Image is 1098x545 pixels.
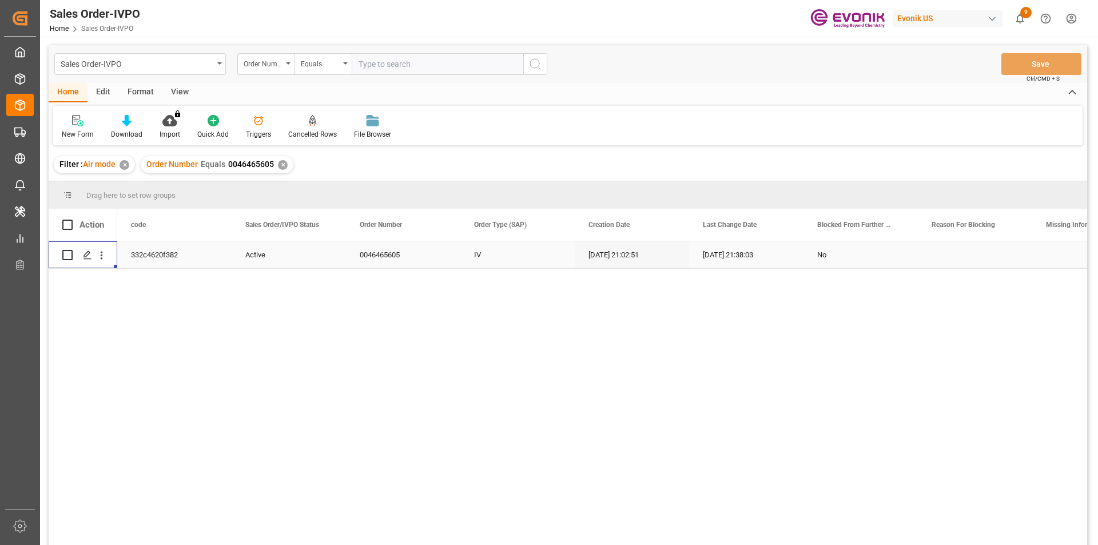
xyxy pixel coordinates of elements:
div: Home [49,83,87,102]
span: Equals [201,160,225,169]
div: Quick Add [197,129,229,140]
div: IV [460,241,575,268]
div: View [162,83,197,102]
div: No [817,242,904,268]
button: Help Center [1033,6,1059,31]
div: 0046465605 [346,241,460,268]
span: Ctrl/CMD + S [1027,74,1060,83]
button: Evonik US [893,7,1007,29]
div: [DATE] 21:02:51 [575,241,689,268]
div: Active [245,242,332,268]
div: Equals [301,56,340,69]
span: Last Change Date [703,221,757,229]
div: New Form [62,129,94,140]
span: 0046465605 [228,160,274,169]
div: Cancelled Rows [288,129,337,140]
button: search button [523,53,547,75]
div: Order Number [244,56,283,69]
img: Evonik-brand-mark-Deep-Purple-RGB.jpeg_1700498283.jpeg [810,9,885,29]
span: Sales Order/IVPO Status [245,221,319,229]
div: Triggers [246,129,271,140]
button: open menu [237,53,295,75]
div: ✕ [278,160,288,170]
button: open menu [295,53,352,75]
span: Air mode [83,160,116,169]
div: Sales Order-IVPO [61,56,213,70]
span: Order Type (SAP) [474,221,527,229]
div: Edit [87,83,119,102]
div: ✕ [120,160,129,170]
div: Evonik US [893,10,1002,27]
div: Format [119,83,162,102]
span: Blocked From Further Processing [817,221,894,229]
button: show 9 new notifications [1007,6,1033,31]
span: Reason For Blocking [932,221,995,229]
a: Home [50,25,69,33]
div: File Browser [354,129,391,140]
span: Order Number [146,160,198,169]
div: Download [111,129,142,140]
span: 9 [1020,7,1032,18]
span: Creation Date [588,221,630,229]
span: Order Number [360,221,402,229]
input: Type to search [352,53,523,75]
span: code [131,221,146,229]
div: Press SPACE to select this row. [49,241,117,269]
button: open menu [54,53,226,75]
div: Sales Order-IVPO [50,5,140,22]
button: Save [1001,53,1081,75]
span: Drag here to set row groups [86,191,176,200]
div: Action [79,220,104,230]
div: 332c4620f382 [117,241,232,268]
span: Filter : [59,160,83,169]
div: [DATE] 21:38:03 [689,241,803,268]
